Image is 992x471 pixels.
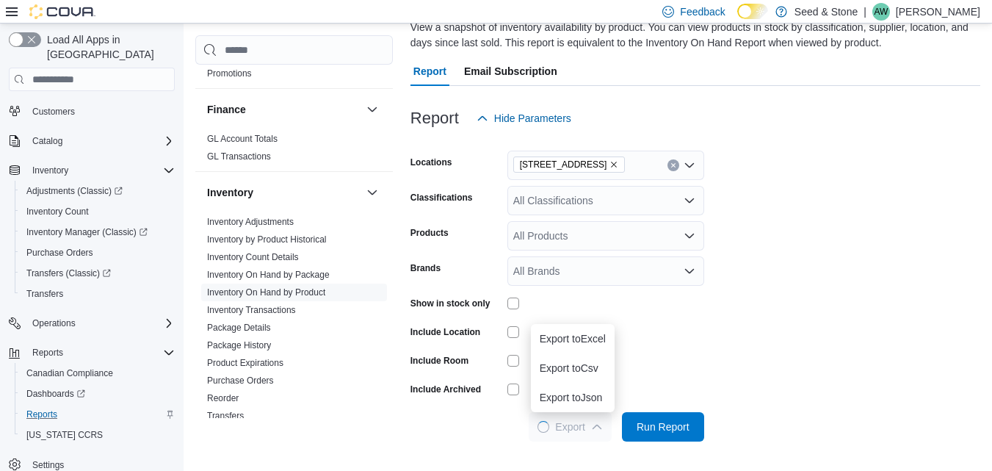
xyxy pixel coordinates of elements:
[540,362,606,374] span: Export to Csv
[896,3,980,21] p: [PERSON_NAME]
[21,265,175,282] span: Transfers (Classic)
[21,406,63,423] a: Reports
[207,339,271,351] span: Package History
[684,195,695,206] button: Open list of options
[520,157,607,172] span: [STREET_ADDRESS]
[29,4,95,19] img: Cova
[26,288,63,300] span: Transfers
[531,324,615,353] button: Export toExcel
[531,353,615,383] button: Export toCsv
[15,222,181,242] a: Inventory Manager (Classic)
[410,326,480,338] label: Include Location
[207,340,271,350] a: Package History
[207,358,283,368] a: Product Expirations
[26,314,82,332] button: Operations
[26,314,175,332] span: Operations
[207,269,330,281] span: Inventory On Hand by Package
[21,426,175,444] span: Washington CCRS
[872,3,890,21] div: Alex Wang
[21,265,117,282] a: Transfers (Classic)
[15,181,181,201] a: Adjustments (Classic)
[3,100,181,121] button: Customers
[207,185,361,200] button: Inventory
[21,385,175,403] span: Dashboards
[15,284,181,304] button: Transfers
[195,213,393,431] div: Inventory
[15,363,181,384] button: Canadian Compliance
[410,20,973,51] div: View a snapshot of inventory availability by product. You can view products in stock by classific...
[207,375,274,386] a: Purchase Orders
[207,270,330,280] a: Inventory On Hand by Package
[207,392,239,404] span: Reorder
[26,409,57,420] span: Reports
[32,459,64,471] span: Settings
[26,132,175,150] span: Catalog
[207,393,239,403] a: Reorder
[21,364,175,382] span: Canadian Compliance
[410,355,468,367] label: Include Room
[540,392,606,403] span: Export to Json
[471,104,577,133] button: Hide Parameters
[413,57,446,86] span: Report
[15,404,181,425] button: Reports
[3,342,181,363] button: Reports
[26,103,81,121] a: Customers
[21,223,153,241] a: Inventory Manager (Classic)
[26,162,74,179] button: Inventory
[3,313,181,334] button: Operations
[21,285,175,303] span: Transfers
[26,162,175,179] span: Inventory
[684,265,695,277] button: Open list of options
[207,234,327,245] span: Inventory by Product Historical
[864,3,866,21] p: |
[207,133,278,145] span: GL Account Totals
[207,357,283,369] span: Product Expirations
[15,263,181,284] a: Transfers (Classic)
[21,244,175,262] span: Purchase Orders
[207,102,246,117] h3: Finance
[410,109,459,127] h3: Report
[874,3,888,21] span: AW
[26,247,93,259] span: Purchase Orders
[26,132,68,150] button: Catalog
[21,285,69,303] a: Transfers
[540,333,606,345] span: Export to Excel
[535,419,551,435] span: Loading
[207,323,271,333] a: Package Details
[21,385,91,403] a: Dashboards
[513,157,626,173] span: 512 Young Drive (Coquitlam)
[207,252,299,262] a: Inventory Count Details
[26,429,103,441] span: [US_STATE] CCRS
[26,388,85,400] span: Dashboards
[15,242,181,263] button: Purchase Orders
[363,101,381,118] button: Finance
[21,182,175,200] span: Adjustments (Classic)
[15,201,181,222] button: Inventory Count
[207,287,325,298] span: Inventory On Hand by Product
[21,203,95,220] a: Inventory Count
[15,425,181,445] button: [US_STATE] CCRS
[667,159,679,171] button: Clear input
[537,412,602,442] span: Export
[41,32,175,62] span: Load All Apps in [GEOGRAPHIC_DATA]
[207,68,252,79] span: Promotions
[207,217,294,227] a: Inventory Adjustments
[529,412,611,442] button: LoadingExport
[21,364,119,382] a: Canadian Compliance
[637,420,689,434] span: Run Report
[207,287,325,298] a: Inventory On Hand by Product
[494,111,571,126] span: Hide Parameters
[21,426,109,444] a: [US_STATE] CCRS
[3,131,181,151] button: Catalog
[207,216,294,228] span: Inventory Adjustments
[531,383,615,412] button: Export toJson
[464,57,557,86] span: Email Subscription
[609,160,618,169] button: Remove 512 Young Drive (Coquitlam) from selection in this group
[207,151,271,162] a: GL Transactions
[410,192,473,204] label: Classifications
[32,135,62,147] span: Catalog
[26,344,69,362] button: Reports
[410,262,441,274] label: Brands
